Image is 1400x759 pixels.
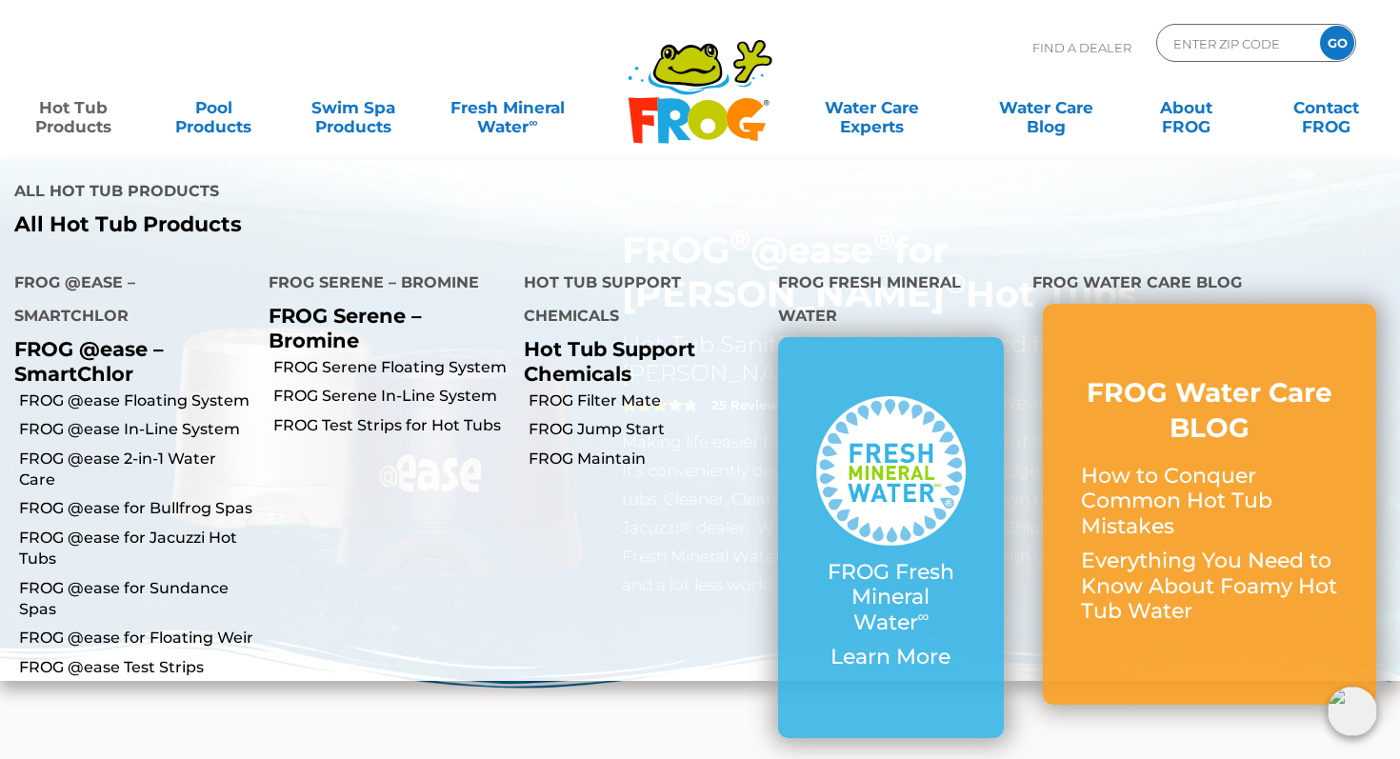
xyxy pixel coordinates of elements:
a: FROG @ease for Jacuzzi Hot Tubs [19,528,254,570]
a: FROG @ease In-Line System [19,419,254,440]
h4: FROG Water Care Blog [1032,266,1386,304]
sup: ∞ [918,607,930,626]
a: FROG @ease for Bullfrog Spas [19,498,254,519]
a: Water CareExperts [784,89,961,127]
p: Find A Dealer [1032,24,1131,71]
a: Hot TubProducts [19,89,128,127]
a: FROG Serene Floating System [273,357,509,378]
h4: FROG Fresh Mineral Water [778,266,1004,337]
p: FROG Serene – Bromine [269,304,494,351]
input: Zip Code Form [1171,30,1300,57]
a: Swim SpaProducts [299,89,408,127]
a: AboutFROG [1131,89,1240,127]
h4: Hot Tub Support Chemicals [524,266,750,337]
a: ContactFROG [1272,89,1381,127]
p: How to Conquer Common Hot Tub Mistakes [1081,464,1338,539]
a: FROG @ease Floating System [19,390,254,411]
a: Water CareBlog [991,89,1100,127]
p: FROG Fresh Mineral Water [816,560,966,635]
a: FROG Fresh Mineral Water∞ Learn More [816,396,966,680]
sup: ∞ [529,115,537,130]
a: FROG Jump Start [529,419,764,440]
h4: FROG @ease – SmartChlor [14,266,240,337]
p: Hot Tub Support Chemicals [524,337,750,385]
a: FROG Serene In-Line System [273,386,509,407]
h4: FROG Serene – Bromine [269,266,494,304]
a: Fresh MineralWater∞ [439,89,575,127]
p: Everything You Need to Know About Foamy Hot Tub Water [1081,549,1338,624]
a: FROG @ease Test Strips [19,657,254,678]
a: PoolProducts [159,89,268,127]
a: FROG Water Care BLOG How to Conquer Common Hot Tub Mistakes Everything You Need to Know About Foa... [1081,375,1338,633]
h3: FROG Water Care BLOG [1081,375,1338,445]
a: FROG Maintain [529,449,764,469]
img: openIcon [1328,687,1377,736]
a: FROG @ease 2-in-1 Water Care [19,449,254,491]
a: All Hot Tub Products [14,212,686,237]
input: GO [1320,26,1354,60]
a: FROG Filter Mate [529,390,764,411]
h4: All Hot Tub Products [14,174,686,212]
a: FROG @ease for Sundance Spas [19,578,254,621]
a: FROG @ease for Floating Weir [19,628,254,649]
p: FROG @ease – SmartChlor [14,337,240,385]
a: FROG Test Strips for Hot Tubs [273,415,509,436]
p: Learn More [816,645,966,669]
